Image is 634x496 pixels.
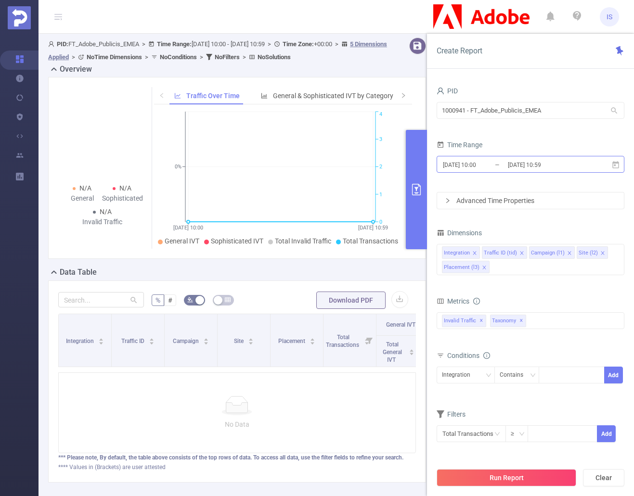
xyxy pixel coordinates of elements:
[415,336,429,367] i: Filter menu
[445,198,451,203] i: icon: right
[87,53,142,61] b: No Time Dimensions
[139,40,148,48] span: >
[519,315,523,327] span: ✕
[186,92,240,100] span: Traffic Over Time
[159,92,165,98] i: icon: left
[48,40,387,61] span: FT_Adobe_Publicis_EMEA [DATE] 10:00 - [DATE] 10:59 +00:00
[69,53,78,61] span: >
[175,164,181,170] tspan: 0%
[437,87,444,95] i: icon: user
[275,237,331,245] span: Total Invalid Traffic
[66,338,95,344] span: Integration
[437,141,482,149] span: Time Range
[379,191,382,198] tspan: 1
[600,251,605,256] i: icon: close
[168,296,172,304] span: #
[225,297,231,303] i: icon: table
[258,53,291,61] b: No Solutions
[204,341,209,343] i: icon: caret-down
[310,337,315,343] div: Sort
[265,40,274,48] span: >
[486,372,492,379] i: icon: down
[240,53,249,61] span: >
[583,469,624,486] button: Clear
[197,53,206,61] span: >
[157,40,192,48] b: Time Range:
[261,92,268,99] i: icon: bar-chart
[310,337,315,340] i: icon: caret-up
[326,334,361,348] span: Total Transactions
[211,237,263,245] span: Sophisticated IVT
[142,53,151,61] span: >
[66,419,408,430] p: No Data
[48,41,57,47] i: icon: user
[379,112,382,118] tspan: 4
[447,352,490,359] span: Conditions
[149,341,155,343] i: icon: caret-down
[379,219,382,225] tspan: 0
[519,431,525,438] i: icon: down
[155,296,160,304] span: %
[442,315,486,327] span: Invalid Traffic
[173,338,200,344] span: Campaign
[379,136,382,142] tspan: 3
[149,337,155,340] i: icon: caret-up
[79,184,91,192] span: N/A
[173,225,203,231] tspan: [DATE] 10:00
[437,469,576,486] button: Run Report
[58,292,144,307] input: Search...
[437,192,624,209] div: icon: rightAdvanced Time Properties
[483,352,490,359] i: icon: info-circle
[8,6,31,29] img: Protected Media
[82,217,122,227] div: Invalid Traffic
[442,246,480,259] li: Integration
[409,348,414,354] div: Sort
[437,46,482,55] span: Create Report
[437,87,458,95] span: PID
[482,246,527,259] li: Traffic ID (tid)
[310,341,315,343] i: icon: caret-down
[444,261,479,274] div: Placement (l3)
[234,338,245,344] span: Site
[160,53,197,61] b: No Conditions
[597,425,616,442] button: Add
[203,337,209,343] div: Sort
[442,261,490,273] li: Placement (l3)
[58,453,416,462] div: *** Please note, By default, the table above consists of the top rows of data. To access all data...
[529,246,575,259] li: Campaign (l1)
[444,247,470,259] div: Integration
[149,337,155,343] div: Sort
[507,158,585,171] input: End date
[119,184,131,192] span: N/A
[472,251,477,256] i: icon: close
[204,337,209,340] i: icon: caret-up
[332,40,341,48] span: >
[248,337,254,340] i: icon: caret-up
[100,208,112,216] span: N/A
[530,372,536,379] i: icon: down
[579,247,598,259] div: Site (l2)
[273,92,393,100] span: General & Sophisticated IVT by Category
[379,164,382,170] tspan: 2
[442,367,477,383] div: Integration
[437,297,469,305] span: Metrics
[531,247,565,259] div: Campaign (l1)
[567,251,572,256] i: icon: close
[316,292,386,309] button: Download PDF
[58,463,416,471] div: **** Values in (Brackets) are user attested
[187,297,193,303] i: icon: bg-colors
[60,267,97,278] h2: Data Table
[437,410,466,418] span: Filters
[482,265,487,271] i: icon: close
[386,321,415,328] span: General IVT
[165,237,199,245] span: General IVT
[102,193,142,203] div: Sophisticated
[358,225,388,231] tspan: [DATE] 10:59
[484,247,517,259] div: Traffic ID (tid)
[577,246,608,259] li: Site (l2)
[409,351,414,354] i: icon: caret-down
[60,64,92,75] h2: Overview
[99,341,104,343] i: icon: caret-down
[401,92,406,98] i: icon: right
[62,193,102,203] div: General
